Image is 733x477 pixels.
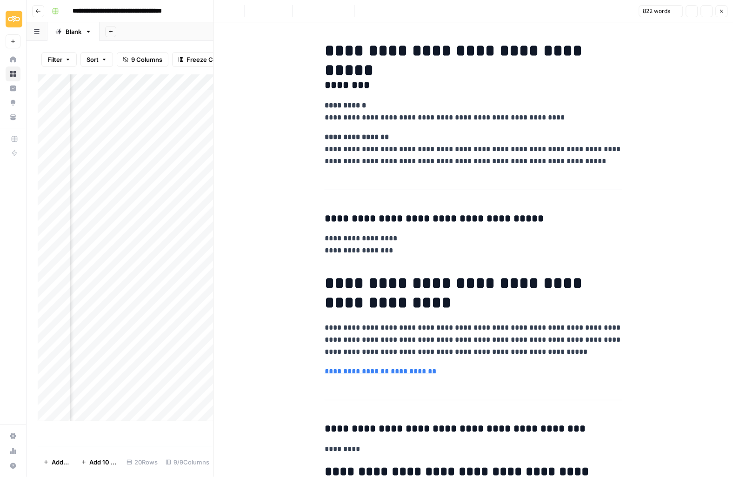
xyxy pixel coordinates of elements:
[6,52,20,67] a: Home
[117,52,168,67] button: 9 Columns
[41,52,77,67] button: Filter
[6,458,20,473] button: Help + Support
[6,81,20,96] a: Insights
[52,457,70,467] span: Add Row
[639,5,683,17] button: 822 words
[6,429,20,444] a: Settings
[80,52,113,67] button: Sort
[6,66,20,81] a: Browse
[75,455,122,470] button: Add 10 Rows
[89,457,117,467] span: Add 10 Rows
[123,455,162,470] div: 20 Rows
[6,444,20,458] a: Usage
[38,455,75,470] button: Add Row
[6,95,20,110] a: Opportunities
[66,27,81,36] div: Blank
[131,55,162,64] span: 9 Columns
[6,110,20,125] a: Your Data
[187,55,234,64] span: Freeze Columns
[172,52,240,67] button: Freeze Columns
[6,11,22,27] img: Sinch Logo
[162,455,213,470] div: 9/9 Columns
[87,55,99,64] span: Sort
[6,7,20,31] button: Workspace: Sinch
[47,22,100,41] a: Blank
[643,7,670,15] span: 822 words
[47,55,62,64] span: Filter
